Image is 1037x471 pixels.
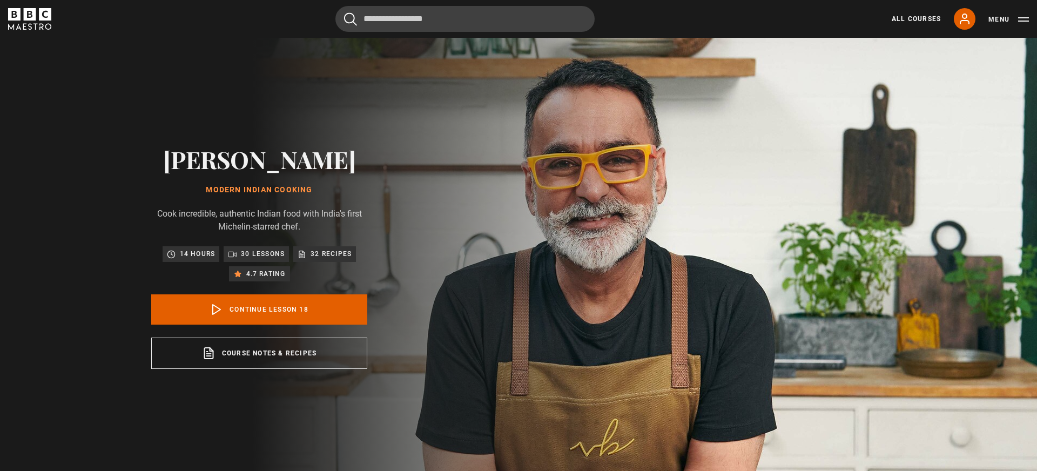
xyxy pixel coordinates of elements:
[892,14,941,24] a: All Courses
[311,248,352,259] p: 32 Recipes
[151,294,367,325] a: Continue lesson 18
[241,248,285,259] p: 30 lessons
[246,268,286,279] p: 4.7 rating
[151,186,367,194] h1: Modern Indian Cooking
[180,248,216,259] p: 14 hours
[151,338,367,369] a: Course notes & Recipes
[8,8,51,30] svg: BBC Maestro
[344,12,357,26] button: Submit the search query
[335,6,595,32] input: Search
[151,207,367,233] p: Cook incredible, authentic Indian food with India's first Michelin-starred chef.
[988,14,1029,25] button: Toggle navigation
[151,145,367,173] h2: [PERSON_NAME]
